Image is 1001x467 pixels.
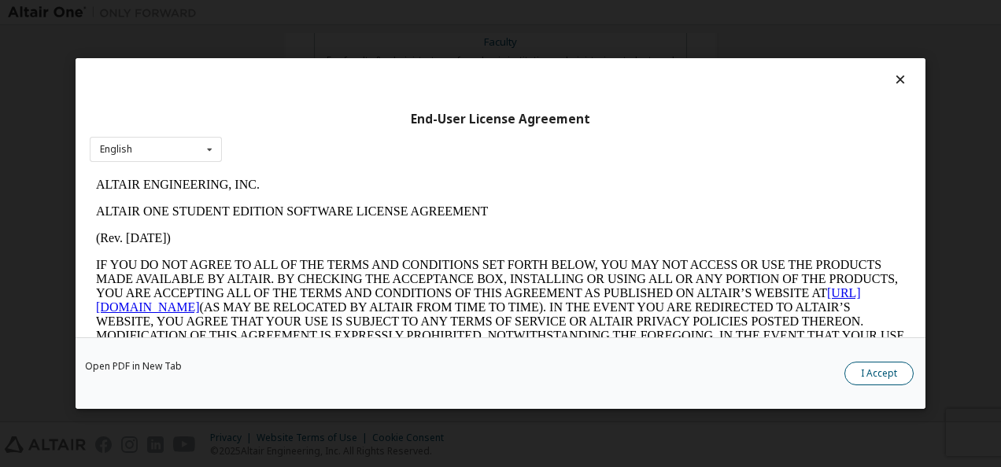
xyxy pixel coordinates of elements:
[844,362,914,385] button: I Accept
[90,112,911,127] div: End-User License Agreement
[6,86,815,200] p: IF YOU DO NOT AGREE TO ALL OF THE TERMS AND CONDITIONS SET FORTH BELOW, YOU MAY NOT ACCESS OR USE...
[6,60,815,74] p: (Rev. [DATE])
[85,362,182,371] a: Open PDF in New Tab
[6,6,815,20] p: ALTAIR ENGINEERING, INC.
[6,115,771,142] a: [URL][DOMAIN_NAME]
[6,33,815,47] p: ALTAIR ONE STUDENT EDITION SOFTWARE LICENSE AGREEMENT
[100,145,132,154] div: English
